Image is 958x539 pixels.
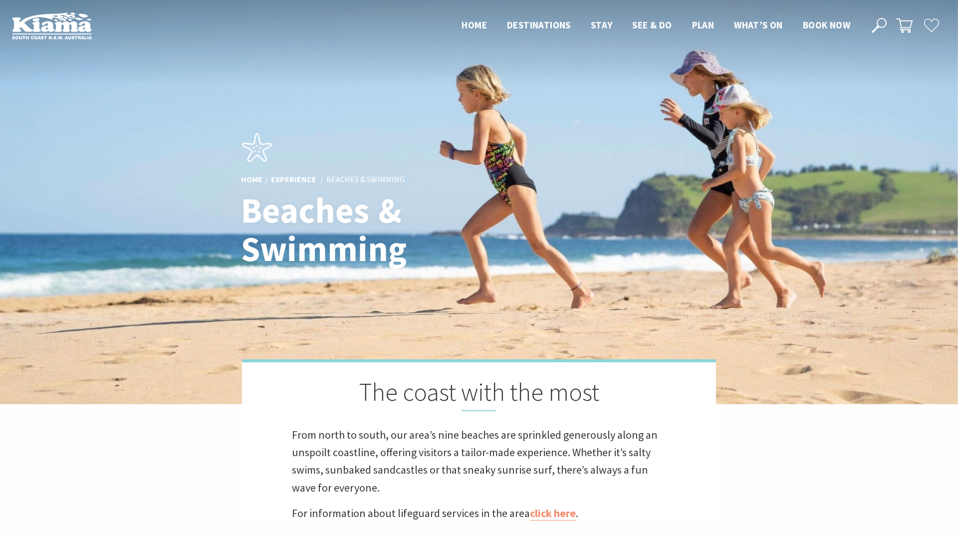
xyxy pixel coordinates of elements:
[734,19,783,31] span: What’s On
[632,19,672,31] span: See & Do
[12,12,92,39] img: Kiama Logo
[462,19,487,31] span: Home
[241,192,523,269] h1: Beaches & Swimming
[292,426,666,497] p: From north to south, our area’s nine beaches are sprinkled generously along an unspoilt coastline...
[591,19,613,31] span: Stay
[692,19,715,31] span: Plan
[530,506,576,521] a: click here
[803,19,850,31] span: Book now
[292,377,666,411] h2: The coast with the most
[452,17,860,34] nav: Main Menu
[507,19,571,31] span: Destinations
[271,175,316,186] a: Experience
[292,505,666,522] p: For information about lifeguard services in the area .
[326,174,405,187] li: Beaches & Swimming
[241,175,262,186] a: Home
